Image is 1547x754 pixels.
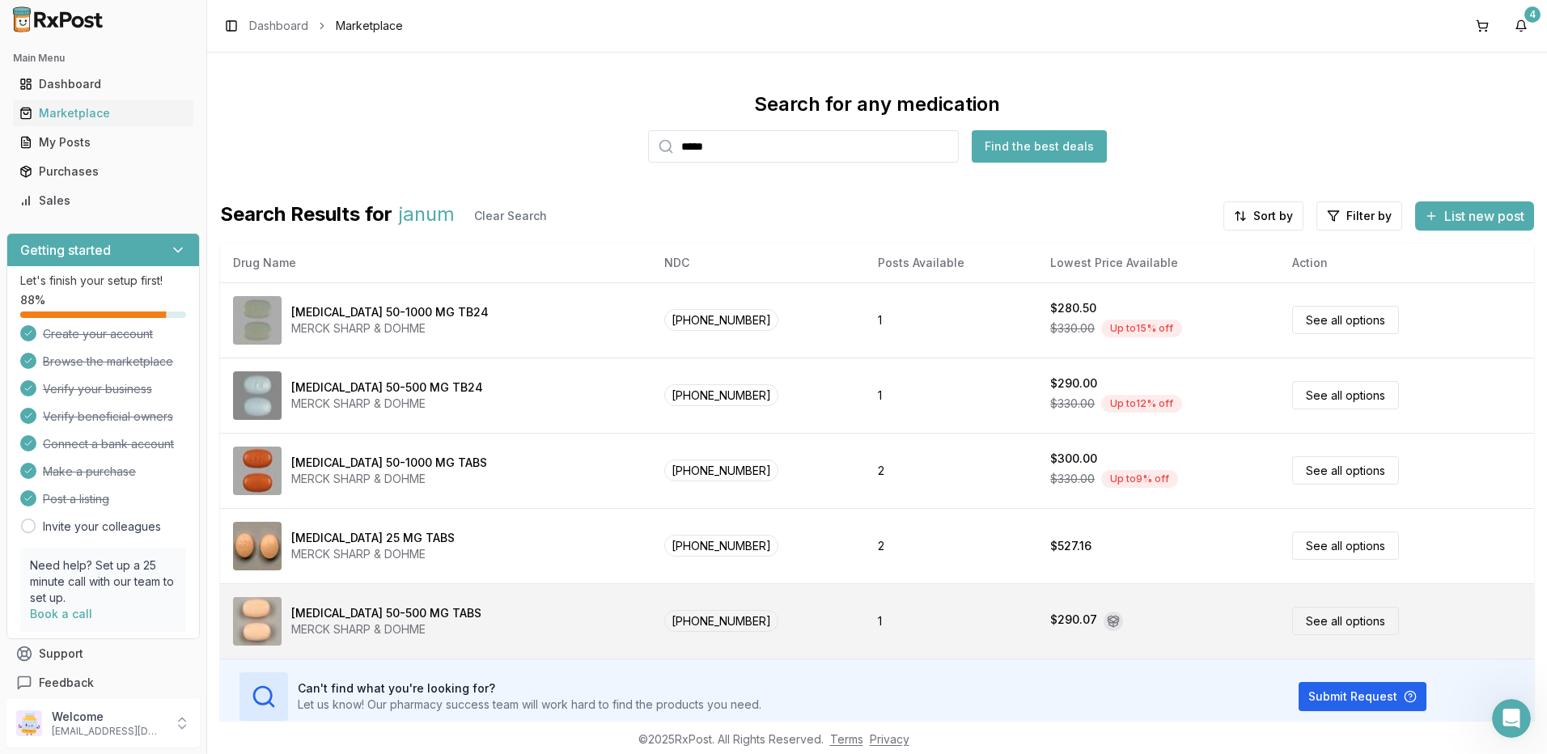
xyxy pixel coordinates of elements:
p: [EMAIL_ADDRESS][DOMAIN_NAME] [52,725,164,738]
a: Book a call [30,607,92,621]
p: Let us know! Our pharmacy success team will work hard to find the products you need. [298,697,761,713]
a: Dashboard [249,18,308,34]
span: Browse the marketplace [43,354,173,370]
button: Feedback [6,668,200,697]
div: MERCK SHARP & DOHME [291,320,489,337]
span: Search Results for [220,201,392,231]
p: Let's finish your setup first! [20,273,186,289]
img: Janumet XR 50-500 MG TB24 [233,371,282,420]
button: Submit Request [1299,682,1426,711]
img: Janumet XR 50-1000 MG TB24 [233,296,282,345]
button: Filter by [1316,201,1402,231]
span: Marketplace [336,18,403,34]
span: $330.00 [1050,471,1095,487]
span: Verify your business [43,381,152,397]
div: Sales [19,193,187,209]
a: Dashboard [13,70,193,99]
div: [MEDICAL_DATA] 50-500 MG TABS [291,605,481,621]
button: My Posts [6,129,200,155]
td: 2 [865,508,1037,583]
img: RxPost Logo [6,6,110,32]
h3: Getting started [20,240,111,260]
div: Up to 12 % off [1101,395,1182,413]
div: MERCK SHARP & DOHME [291,396,483,412]
a: My Posts [13,128,193,157]
button: Sort by [1223,201,1303,231]
td: 1 [865,358,1037,433]
div: [MEDICAL_DATA] 25 MG TABS [291,530,455,546]
span: Create your account [43,326,153,342]
span: Post a listing [43,491,109,507]
span: List new post [1444,206,1524,226]
a: See all options [1292,306,1399,334]
button: Clear Search [461,201,560,231]
a: List new post [1415,210,1534,226]
div: Up to 15 % off [1101,320,1182,337]
div: My Posts [19,134,187,150]
h2: Main Menu [13,52,193,65]
span: 88 % [20,292,45,308]
span: [PHONE_NUMBER] [664,384,778,406]
div: MERCK SHARP & DOHME [291,546,455,562]
a: See all options [1292,456,1399,485]
th: Posts Available [865,244,1037,282]
span: Feedback [39,675,94,691]
th: Action [1279,244,1534,282]
button: Find the best deals [972,130,1107,163]
span: Filter by [1346,208,1392,224]
span: Make a purchase [43,464,136,480]
a: Privacy [870,732,909,746]
button: Dashboard [6,71,200,97]
h3: Can't find what you're looking for? [298,680,761,697]
img: User avatar [16,710,42,736]
button: Purchases [6,159,200,184]
img: Janumet 50-1000 MG TABS [233,447,282,495]
div: $527.16 [1050,538,1091,554]
div: Purchases [19,163,187,180]
iframe: Intercom live chat [1492,699,1531,738]
span: [PHONE_NUMBER] [664,309,778,331]
td: 1 [865,282,1037,358]
button: List new post [1415,201,1534,231]
div: [MEDICAL_DATA] 50-1000 MG TB24 [291,304,489,320]
a: See all options [1292,381,1399,409]
div: $290.07 [1050,612,1097,631]
div: $290.00 [1050,375,1097,392]
div: 4 [1524,6,1541,23]
div: MERCK SHARP & DOHME [291,621,481,638]
th: Lowest Price Available [1037,244,1278,282]
span: [PHONE_NUMBER] [664,535,778,557]
a: See all options [1292,607,1399,635]
img: Janumet 50-500 MG TABS [233,597,282,646]
span: $330.00 [1050,320,1095,337]
button: Support [6,639,200,668]
button: Sales [6,188,200,214]
div: $300.00 [1050,451,1097,467]
div: Marketplace [19,105,187,121]
p: Need help? Set up a 25 minute call with our team to set up. [30,557,176,606]
td: 2 [865,433,1037,508]
span: [PHONE_NUMBER] [664,460,778,481]
div: Search for any medication [754,91,1000,117]
div: Dashboard [19,76,187,92]
div: Up to 9 % off [1101,470,1178,488]
p: Welcome [52,709,164,725]
div: MERCK SHARP & DOHME [291,471,487,487]
a: Terms [830,732,863,746]
a: Invite your colleagues [43,519,161,535]
span: janum [399,201,455,231]
button: 4 [1508,13,1534,39]
span: Sort by [1253,208,1293,224]
a: Purchases [13,157,193,186]
span: Verify beneficial owners [43,409,173,425]
th: Drug Name [220,244,651,282]
span: Connect a bank account [43,436,174,452]
a: Sales [13,186,193,215]
img: Januvia 25 MG TABS [233,522,282,570]
button: Marketplace [6,100,200,126]
a: Marketplace [13,99,193,128]
td: 1 [865,583,1037,659]
nav: breadcrumb [249,18,403,34]
span: $330.00 [1050,396,1095,412]
div: [MEDICAL_DATA] 50-1000 MG TABS [291,455,487,471]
